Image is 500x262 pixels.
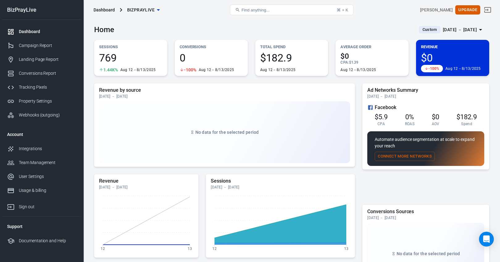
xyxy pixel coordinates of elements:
a: Landing Page Report [2,53,81,66]
div: [DATE] － [DATE] [211,185,350,190]
span: BizPrayLive [127,6,155,14]
a: Team Management [2,156,81,170]
span: Spend [461,121,472,126]
div: Aug 12－8/13/2025 [260,67,296,72]
span: $5.9 [375,113,388,121]
div: ⌘ + K [337,8,348,12]
div: Integrations [19,146,76,152]
tspan: 12 [212,246,217,251]
div: [DATE] － [DATE] [367,94,484,99]
div: [DATE] － [DATE] [99,185,194,190]
span: No data for the selected period [397,251,460,256]
span: CPA [377,121,385,126]
div: Account id: 0q2gjieR [420,7,453,13]
div: Facebook [367,104,484,111]
p: Conversions [180,44,243,50]
tspan: 13 [188,246,192,251]
svg: Facebook Ads [367,104,373,111]
li: Support [2,219,81,234]
a: Sign out [2,197,81,214]
li: Account [2,127,81,142]
span: 769 [99,53,162,63]
span: $0 [432,113,439,121]
button: BizPrayLive [125,4,162,16]
a: User Settings [2,170,81,184]
div: Usage & billing [19,187,76,194]
span: $182.9 [456,113,477,121]
div: Dashboard [94,7,115,13]
h5: Revenue [99,178,194,184]
a: Property Settings [2,94,81,108]
div: User Settings [19,173,76,180]
span: No data for the selected period [195,130,259,135]
button: Upgrade [455,5,480,15]
div: Sign out [19,204,76,210]
a: Sign out [480,2,495,17]
div: [DATE] － [DATE] [367,215,484,220]
div: Campaign Report [19,42,76,49]
div: Aug 12－8/13/2025 [120,67,156,72]
div: Open Intercom Messenger [479,232,494,247]
button: Connect More Networks [375,152,435,161]
h5: Conversions Sources [367,209,484,215]
p: Total Spend [260,44,323,50]
a: Campaign Report [2,39,81,53]
a: Tracking Pixels [2,80,81,94]
div: Property Settings [19,98,76,104]
tspan: 13 [344,246,348,251]
p: Automate audience segmentation at scale to expand your reach [375,136,477,149]
span: -100% [428,67,439,70]
h5: Sessions [211,178,350,184]
span: $1.39 [349,60,359,65]
a: Integrations [2,142,81,156]
div: Conversions Report [19,70,76,77]
span: $0 [421,53,484,63]
span: CPA : [340,60,349,65]
button: Custom[DATE] － [DATE] [414,25,489,35]
span: 1.44K% [103,68,118,72]
a: Conversions Report [2,66,81,80]
a: Dashboard [2,25,81,39]
tspan: 12 [101,246,105,251]
div: [DATE] － [DATE] [99,94,350,99]
div: BizPrayLive [2,7,81,13]
div: Landing Page Report [19,56,76,63]
p: Sessions [99,44,162,50]
div: Documentation and Help [19,238,76,244]
span: AOV [432,121,440,126]
div: [DATE] － [DATE] [443,26,477,34]
span: 0% [405,113,414,121]
h3: Home [94,25,114,34]
div: Tracking Pixels [19,84,76,91]
h5: Revenue by source [99,87,350,93]
button: Find anything...⌘ + K [230,5,353,15]
div: Aug 12－8/13/2025 [445,66,481,71]
h5: Ad Networks Summary [367,87,484,93]
span: ROAS [405,121,415,126]
div: Webhooks (outgoing) [19,112,76,118]
div: Team Management [19,159,76,166]
span: Custom [420,27,439,33]
span: $0 [340,53,404,60]
div: Dashboard [19,28,76,35]
div: Aug 12－8/13/2025 [199,67,234,72]
span: $182.9 [260,53,323,63]
span: Find anything... [241,8,269,12]
a: Usage & billing [2,184,81,197]
div: Aug 12－8/13/2025 [340,67,376,72]
a: Webhooks (outgoing) [2,108,81,122]
p: Revenue [421,44,484,50]
span: 0 [180,53,243,63]
span: -100% [184,68,196,72]
p: Average Order [340,44,404,50]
